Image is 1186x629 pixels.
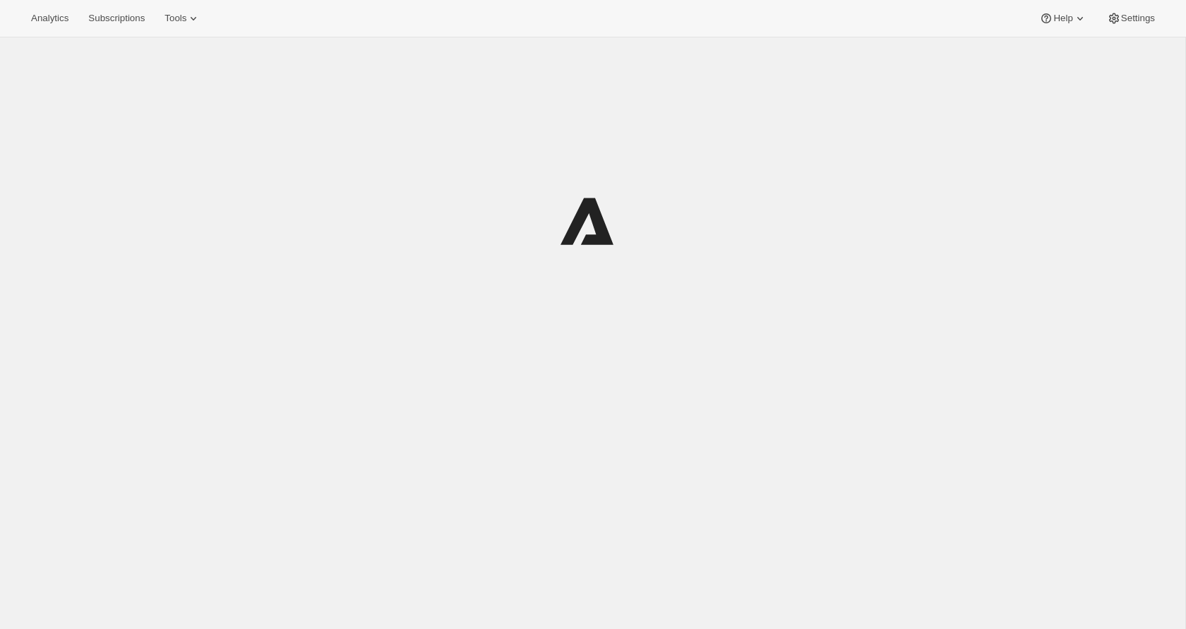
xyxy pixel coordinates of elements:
span: Settings [1121,13,1155,24]
button: Tools [156,8,209,28]
span: Tools [164,13,186,24]
button: Help [1031,8,1095,28]
span: Help [1053,13,1072,24]
button: Subscriptions [80,8,153,28]
span: Analytics [31,13,68,24]
button: Analytics [23,8,77,28]
span: Subscriptions [88,13,145,24]
button: Settings [1098,8,1163,28]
